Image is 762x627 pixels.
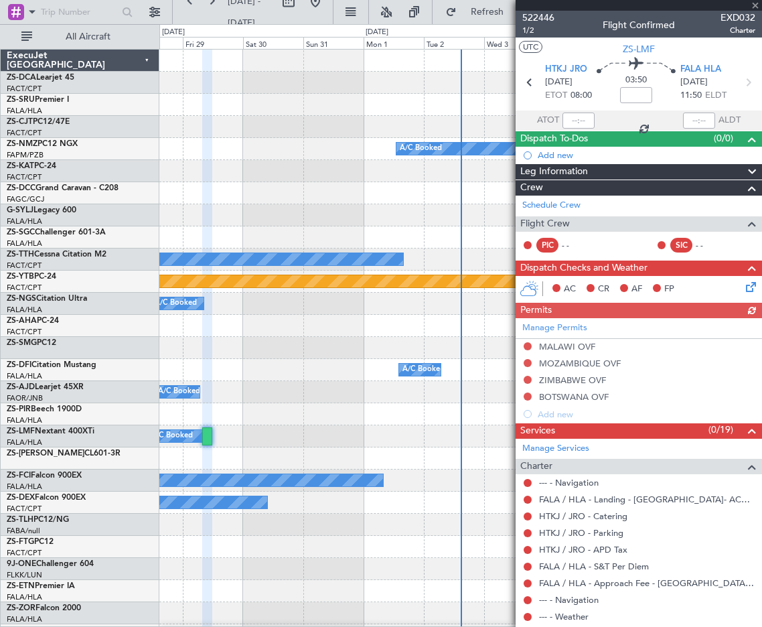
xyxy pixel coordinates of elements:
a: FALA/HLA [7,592,42,602]
button: UTC [519,41,542,53]
a: FACT/CPT [7,128,42,138]
a: ZS-FTGPC12 [7,538,54,546]
a: FALA / HLA - Approach Fee - [GEOGRAPHIC_DATA]- ACC # 1800 [539,577,755,589]
div: SIC [670,238,692,253]
div: Add new [538,149,755,161]
span: All Aircraft [35,32,141,42]
span: Dispatch Checks and Weather [520,261,647,276]
a: HTKJ / JRO - APD Tax [539,544,627,555]
span: ATOT [537,114,559,127]
a: ZS-TTHCessna Citation M2 [7,251,106,259]
a: ZS-ZORFalcon 2000 [7,604,81,612]
a: ZS-PIRBeech 1900D [7,405,82,413]
span: ZS-DCC [7,184,35,192]
a: ZS-NGSCitation Ultra [7,295,87,303]
div: A/C Booked [400,139,442,159]
a: FALA/HLA [7,482,42,492]
a: ZS-LMFNextant 400XTi [7,427,94,435]
a: FACT/CPT [7,84,42,94]
span: ZS-ETN [7,582,35,590]
a: FABA/null [7,526,40,536]
div: Sat 30 [243,37,303,49]
span: HTKJ JRO [545,63,587,76]
span: ZS-FCI [7,472,31,480]
a: Schedule Crew [522,199,581,212]
a: FAGC/GCJ [7,194,44,204]
span: 08:00 [570,89,592,102]
a: FACT/CPT [7,327,42,337]
a: HTKJ / JRO - Parking [539,527,623,539]
span: ZS-TTH [7,251,34,259]
a: ZS-DCALearjet 45 [7,74,74,82]
span: Charter [720,25,755,36]
span: ZS-SGC [7,228,35,236]
button: Refresh [439,1,520,23]
span: 1/2 [522,25,554,36]
a: FALA/HLA [7,371,42,381]
a: FALA/HLA [7,305,42,315]
span: ZS-CJT [7,118,33,126]
a: FALA/HLA [7,238,42,249]
span: [DATE] [545,76,573,89]
a: ZS-KATPC-24 [7,162,56,170]
a: FALA/HLA [7,106,42,116]
div: A/C Booked [402,360,445,380]
span: ZS-DCA [7,74,36,82]
span: Services [520,423,555,439]
a: FALA/HLA [7,437,42,447]
span: FP [664,283,674,296]
span: ZS-LMF [623,42,655,56]
a: FACT/CPT [7,504,42,514]
a: FALA / HLA - Landing - [GEOGRAPHIC_DATA]- ACC # 1800 [539,494,755,505]
a: ZS-[PERSON_NAME]CL601-3R [7,449,121,458]
span: ZS-SMG [7,339,37,347]
div: A/C Booked [151,426,193,446]
span: CR [598,283,609,296]
div: - - [562,239,592,251]
div: [DATE] [366,27,388,38]
span: Crew [520,180,543,196]
span: ZS-DEX [7,494,35,502]
span: ZS-SRU [7,96,35,104]
span: ZS-NGS [7,295,36,303]
a: FALA/HLA [7,415,42,425]
a: ZS-SRUPremier I [7,96,69,104]
span: Refresh [459,7,516,17]
span: 03:50 [625,74,647,87]
input: Trip Number [41,2,115,22]
a: ZS-CJTPC12/47E [7,118,70,126]
span: (0/0) [714,131,733,145]
span: (0/19) [708,423,733,437]
a: FACT/CPT [7,548,42,558]
div: Wed 3 [484,37,544,49]
a: ZS-SMGPC12 [7,339,56,347]
a: ZS-YTBPC-24 [7,273,56,281]
a: FAPM/PZB [7,150,44,160]
div: A/C Booked [158,382,200,402]
span: EXD032 [720,11,755,25]
span: ZS-FTG [7,538,34,546]
a: ZS-DEXFalcon 900EX [7,494,86,502]
span: Leg Information [520,164,588,180]
a: 9J-ONEChallenger 604 [7,560,94,568]
span: ZS-KAT [7,162,34,170]
a: FALA/HLA [7,614,42,624]
a: ZS-DCCGrand Caravan - C208 [7,184,119,192]
div: Mon 1 [364,37,424,49]
div: Sun 31 [303,37,364,49]
span: ZS-ZOR [7,604,35,612]
span: ZS-DFI [7,361,31,369]
span: 522446 [522,11,554,25]
div: [DATE] [162,27,185,38]
span: 11:50 [680,89,702,102]
button: All Aircraft [15,26,145,48]
span: ZS-[PERSON_NAME] [7,449,84,458]
div: Tue 2 [424,37,484,49]
a: FALA / HLA - S&T Per Diem [539,561,649,572]
a: --- - Navigation [539,477,599,488]
span: 9J-ONE [7,560,36,568]
span: ALDT [718,114,741,127]
span: G-SYLJ [7,206,33,214]
span: ZS-AJD [7,383,35,391]
span: ZS-NMZ [7,140,37,148]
